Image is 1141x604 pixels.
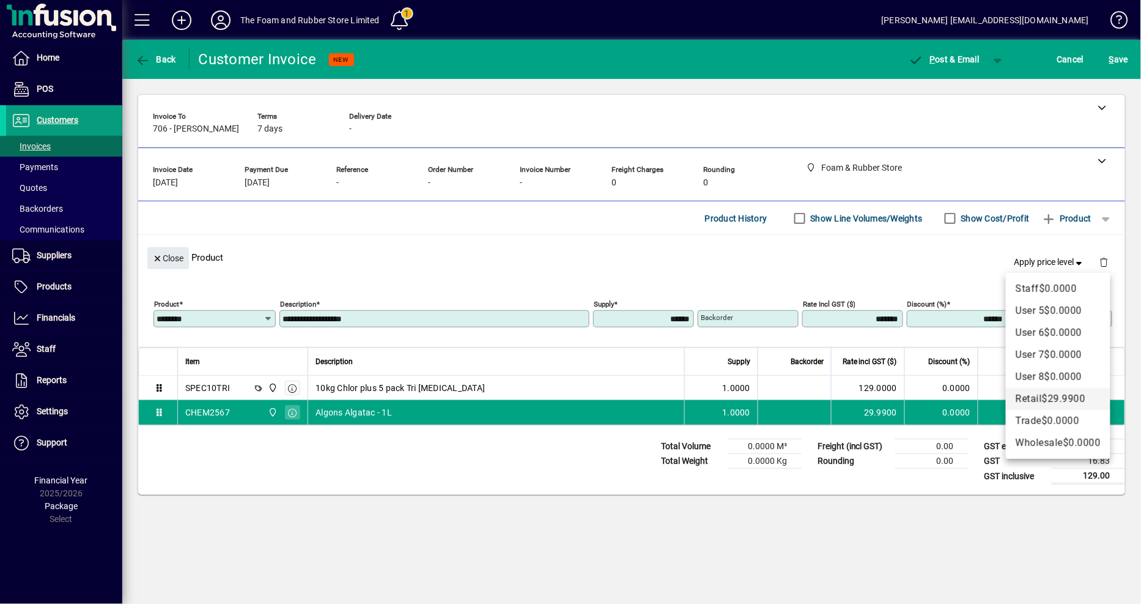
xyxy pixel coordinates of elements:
[1016,349,1044,360] span: User 7
[1044,327,1082,338] span: $0.0000
[1016,327,1044,338] span: User 6
[1044,371,1082,382] span: $0.0000
[1044,349,1082,360] span: $0.0000
[1041,415,1079,427] span: $0.0000
[1016,371,1044,382] span: User 8
[1016,305,1044,316] span: User 5
[1042,393,1085,405] span: $29.9900
[1016,437,1063,449] span: Wholesale
[1016,283,1039,294] span: Staff
[1044,305,1082,316] span: $0.0000
[1016,415,1042,427] span: Trade
[1039,283,1077,294] span: $0.0000
[1063,437,1101,449] span: $0.0000
[1016,393,1042,405] span: Retail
